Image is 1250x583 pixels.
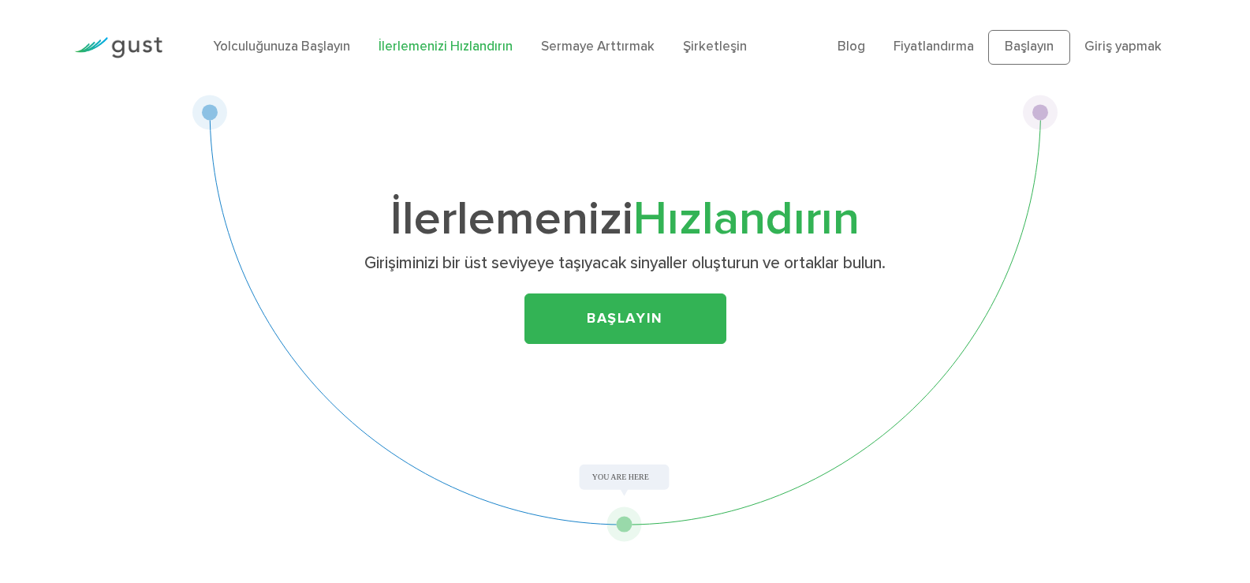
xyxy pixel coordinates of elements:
[541,39,655,54] a: Sermaye Arttırmak
[213,39,350,54] a: Yolculuğunuza Başlayın
[838,39,865,54] a: Blog
[390,191,633,247] font: İlerlemenizi
[379,39,513,54] a: İlerlemenizi Hızlandırın
[683,39,747,54] a: Şirketleşin
[587,310,663,327] font: Başlayın
[894,39,974,54] a: Fiyatlandırma
[1084,39,1162,54] a: Giriş yapmak
[74,37,162,58] img: Gust Logo
[364,253,886,273] font: Girişiminizi bir üst seviyeye taşıyacak sinyaller oluşturun ve ortaklar bulun.
[633,191,860,247] font: Hızlandırın
[1005,39,1054,54] font: Başlayın
[524,293,726,344] a: Başlayın
[988,30,1070,65] a: Başlayın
